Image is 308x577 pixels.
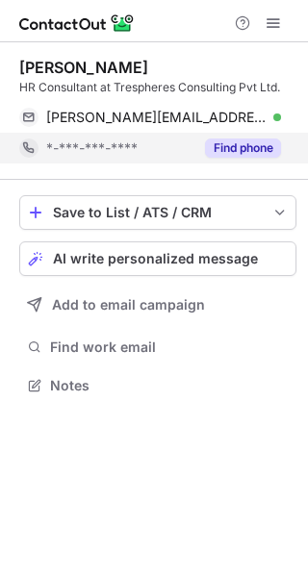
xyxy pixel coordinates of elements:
span: Find work email [50,339,289,356]
span: AI write personalized message [53,251,258,266]
button: Add to email campaign [19,288,296,322]
div: Save to List / ATS / CRM [53,205,263,220]
div: HR Consultant at Trespheres Consulting Pvt Ltd. [19,79,296,96]
button: Notes [19,372,296,399]
span: [PERSON_NAME][EMAIL_ADDRESS][DOMAIN_NAME] [46,109,267,126]
button: save-profile-one-click [19,195,296,230]
button: Reveal Button [205,138,281,158]
div: [PERSON_NAME] [19,58,148,77]
button: Find work email [19,334,296,361]
span: Notes [50,377,289,394]
img: ContactOut v5.3.10 [19,12,135,35]
span: Add to email campaign [52,297,205,313]
button: AI write personalized message [19,241,296,276]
